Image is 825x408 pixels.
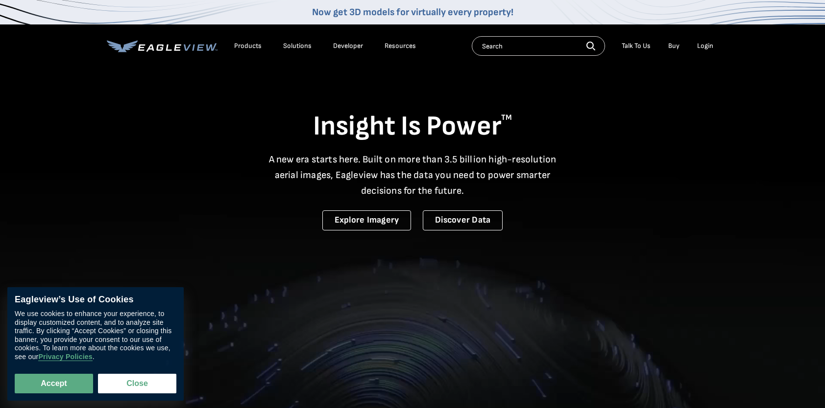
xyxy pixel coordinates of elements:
div: Talk To Us [622,42,651,50]
button: Close [98,374,176,393]
p: A new era starts here. Built on more than 3.5 billion high-resolution aerial images, Eagleview ha... [263,152,562,199]
h1: Insight Is Power [107,110,718,144]
a: Privacy Policies [38,353,92,362]
div: Solutions [283,42,312,50]
div: Resources [385,42,416,50]
div: Eagleview’s Use of Cookies [15,295,176,305]
button: Accept [15,374,93,393]
sup: TM [501,113,512,122]
a: Buy [668,42,679,50]
a: Developer [333,42,363,50]
a: Discover Data [423,210,503,230]
a: Explore Imagery [322,210,412,230]
input: Search [472,36,605,56]
div: Products [234,42,262,50]
div: We use cookies to enhance your experience, to display customized content, and to analyze site tra... [15,310,176,362]
a: Now get 3D models for virtually every property! [312,6,513,18]
div: Login [697,42,713,50]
